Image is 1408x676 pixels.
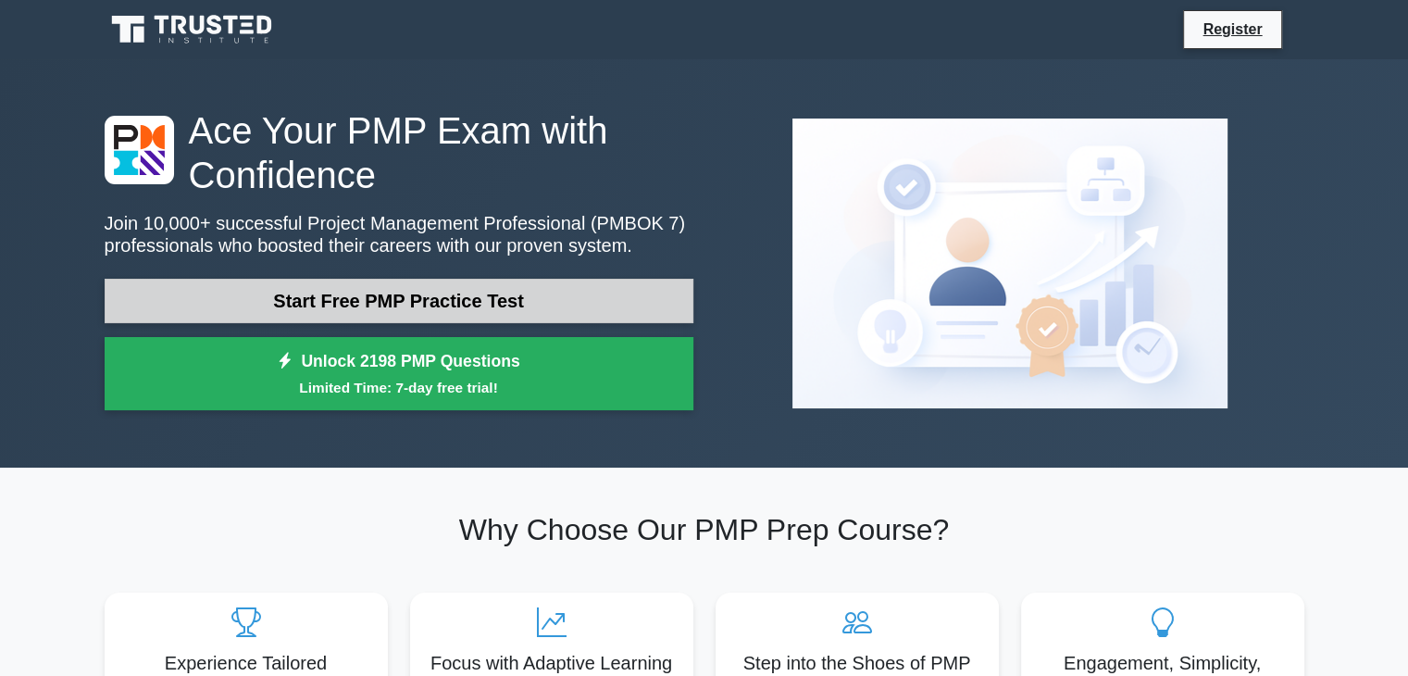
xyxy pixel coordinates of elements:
[105,212,693,257] p: Join 10,000+ successful Project Management Professional (PMBOK 7) professionals who boosted their...
[425,652,679,674] h5: Focus with Adaptive Learning
[1191,18,1273,41] a: Register
[105,108,693,197] h1: Ace Your PMP Exam with Confidence
[105,337,693,411] a: Unlock 2198 PMP QuestionsLimited Time: 7-day free trial!
[105,279,693,323] a: Start Free PMP Practice Test
[128,377,670,398] small: Limited Time: 7-day free trial!
[105,512,1304,547] h2: Why Choose Our PMP Prep Course?
[778,104,1242,423] img: Project Management Professional (PMBOK 7) Preview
